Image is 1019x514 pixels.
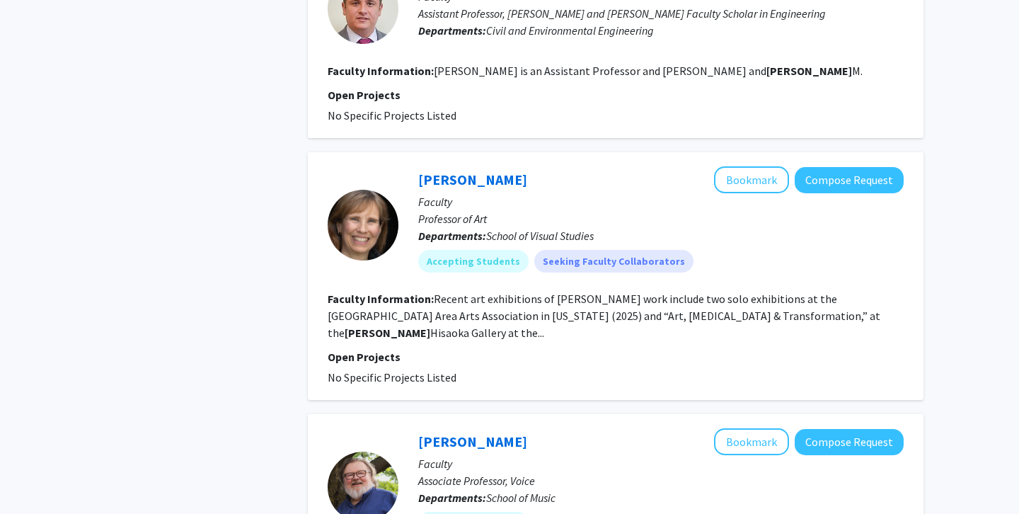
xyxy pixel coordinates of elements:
[328,64,434,78] b: Faculty Information:
[486,229,594,243] span: School of Visual Studies
[418,229,486,243] b: Departments:
[328,292,434,306] b: Faculty Information:
[714,428,789,455] button: Add Steven Tharp to Bookmarks
[766,64,852,78] b: [PERSON_NAME]
[418,250,529,273] mat-chip: Accepting Students
[418,23,486,38] b: Departments:
[328,292,880,340] fg-read-more: Recent art exhibitions of [PERSON_NAME] work include two solo exhibitions at the [GEOGRAPHIC_DATA...
[328,86,904,103] p: Open Projects
[534,250,693,273] mat-chip: Seeking Faculty Collaborators
[418,5,904,22] p: Assistant Professor, [PERSON_NAME] and [PERSON_NAME] Faculty Scholar in Engineering
[418,210,904,227] p: Professor of Art
[418,433,527,450] a: [PERSON_NAME]
[418,455,904,472] p: Faculty
[328,370,456,384] span: No Specific Projects Listed
[328,348,904,365] p: Open Projects
[418,171,527,188] a: [PERSON_NAME]
[418,193,904,210] p: Faculty
[486,23,654,38] span: Civil and Environmental Engineering
[418,491,486,505] b: Departments:
[714,166,789,193] button: Add Cherie Sampson to Bookmarks
[345,326,430,340] b: [PERSON_NAME]
[328,108,456,122] span: No Specific Projects Listed
[418,472,904,489] p: Associate Professor, Voice
[795,167,904,193] button: Compose Request to Cherie Sampson
[434,64,863,78] fg-read-more: [PERSON_NAME] is an Assistant Professor and [PERSON_NAME] and M.
[486,491,555,505] span: School of Music
[795,429,904,455] button: Compose Request to Steven Tharp
[11,450,60,503] iframe: Chat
